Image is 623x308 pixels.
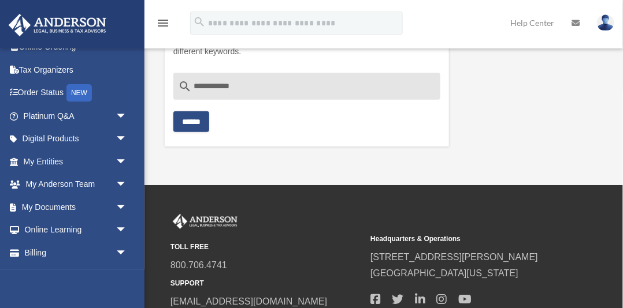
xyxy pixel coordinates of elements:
[370,233,562,245] small: Headquarters & Operations
[8,219,144,242] a: Online Learningarrow_drop_down
[8,58,144,81] a: Tax Organizers
[597,14,614,31] img: User Pic
[170,260,227,270] a: 800.706.4741
[5,14,110,36] img: Anderson Advisors Platinum Portal
[8,127,144,151] a: Digital Productsarrow_drop_down
[116,150,139,174] span: arrow_drop_down
[66,84,92,102] div: NEW
[116,196,139,219] span: arrow_drop_down
[178,80,192,93] i: search
[170,241,362,253] small: TOLL FREE
[8,264,144,287] a: Events Calendar
[193,16,206,28] i: search
[8,104,144,127] a: Platinum Q&Aarrow_drop_down
[8,241,144,264] a: Billingarrow_drop_down
[170,214,240,229] img: Anderson Advisors Platinum Portal
[370,252,538,262] a: [STREET_ADDRESS][PERSON_NAME]
[170,296,327,306] a: [EMAIL_ADDRESS][DOMAIN_NAME]
[116,127,139,151] span: arrow_drop_down
[116,104,139,128] span: arrow_drop_down
[8,196,144,219] a: My Documentsarrow_drop_down
[8,81,144,105] a: Order StatusNEW
[8,173,144,196] a: My Anderson Teamarrow_drop_down
[170,277,362,290] small: SUPPORT
[8,150,144,173] a: My Entitiesarrow_drop_down
[370,268,518,278] a: [GEOGRAPHIC_DATA][US_STATE]
[156,20,170,30] a: menu
[116,241,139,265] span: arrow_drop_down
[156,16,170,30] i: menu
[116,173,139,197] span: arrow_drop_down
[116,219,139,242] span: arrow_drop_down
